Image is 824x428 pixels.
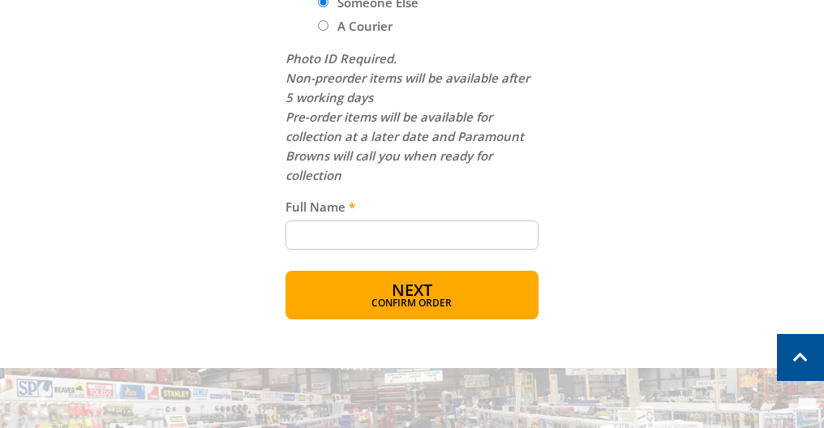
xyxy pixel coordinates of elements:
[332,12,398,40] label: A Courier
[318,20,328,31] input: Please select who will pick up the order.
[392,279,432,301] span: Next
[285,197,539,216] label: Full Name
[285,50,530,183] em: Photo ID Required. Non-preorder items will be available after 5 working days Pre-order items will...
[285,271,539,319] button: Next Confirm order
[320,298,504,308] span: Confirm order
[285,220,539,250] input: Please enter the full name of the person who will be collecting your order.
